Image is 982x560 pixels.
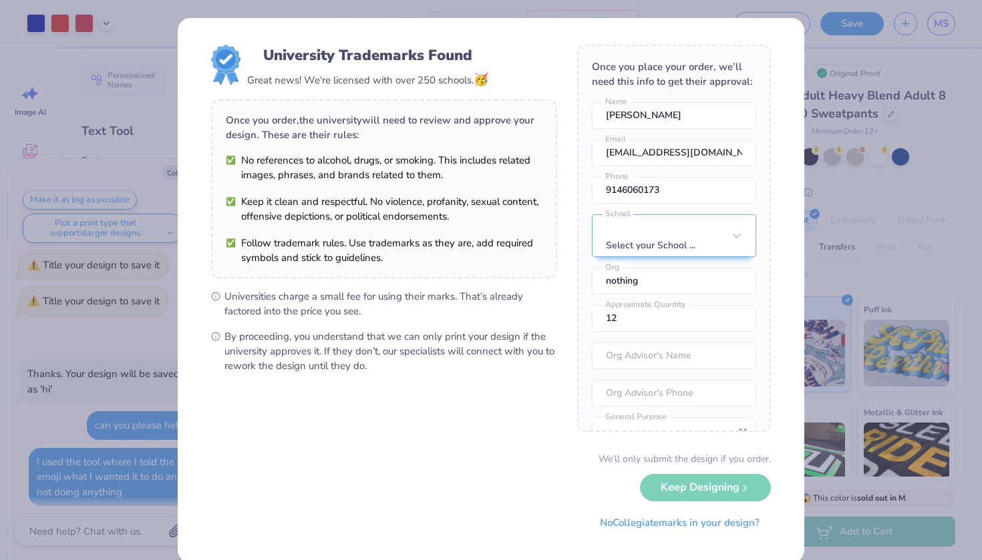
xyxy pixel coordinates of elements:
div: We’ll only submit the design if you order. [599,452,771,466]
span: By proceeding, you understand that we can only print your design if the university approves it. I... [224,329,557,373]
li: No references to alcohol, drugs, or smoking. This includes related images, phrases, and brands re... [226,153,542,182]
span: Universities charge a small fee for using their marks. That’s already factored into the price you... [224,289,557,318]
li: Follow trademark rules. Use trademarks as they are, add required symbols and stick to guidelines. [226,236,542,265]
input: Email [592,139,756,166]
input: Name [592,102,756,129]
input: Org [592,268,756,294]
input: Org Advisor's Phone [592,380,756,406]
input: Phone [592,177,756,204]
input: Org Advisor's Name [592,342,756,369]
div: Once you order, the university will need to review and approve your design. These are their rules: [226,113,542,142]
button: NoCollegiatemarks in your design? [589,509,771,537]
div: Select your School ... [606,238,710,253]
span: 🥳 [474,71,488,87]
div: Once you place your order, we’ll need this info to get their approval: [592,59,756,89]
img: License badge [211,45,240,85]
li: Keep it clean and respectful. No violence, profanity, sexual content, offensive depictions, or po... [226,194,542,224]
div: Great news! We're licensed with over 250 schools. [247,71,488,89]
input: Approximate Quantity [592,305,756,332]
div: University Trademarks Found [263,45,472,66]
